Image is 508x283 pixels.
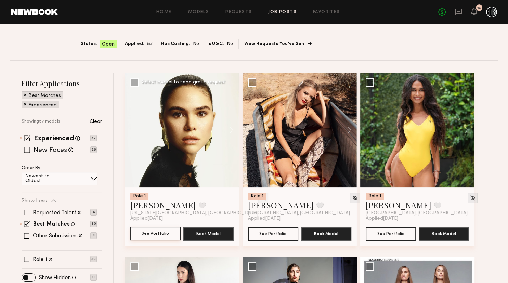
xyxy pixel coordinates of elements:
label: New Faces [34,147,67,154]
button: Book Model [183,227,234,241]
p: 57 [90,135,97,141]
p: 26 [90,146,97,153]
p: 4 [90,209,97,216]
div: Role 1 [366,193,384,200]
div: Role 1 [248,193,266,200]
span: No [193,40,199,48]
p: Clear [90,119,102,124]
span: [GEOGRAPHIC_DATA], [GEOGRAPHIC_DATA] [366,210,468,216]
span: 83 [147,40,153,48]
a: Job Posts [268,10,297,14]
a: Book Model [301,230,351,236]
button: Book Model [301,227,351,241]
span: Open [102,41,115,48]
a: Requests [225,10,252,14]
button: Book Model [419,227,469,241]
span: [GEOGRAPHIC_DATA], [GEOGRAPHIC_DATA] [248,210,350,216]
p: 80 [90,221,97,227]
button: See Portfolio [248,227,298,241]
span: No [227,40,233,48]
p: Show Less [22,198,47,204]
label: Best Matches [33,222,70,227]
a: [PERSON_NAME] [248,200,314,210]
span: Has Casting: [161,40,190,48]
a: See Portfolio [130,227,181,241]
img: Unhide Model [470,195,476,201]
p: 83 [90,256,97,262]
div: Applied [DATE] [366,216,469,221]
a: Home [156,10,172,14]
div: Applied [DATE] [130,216,234,221]
p: Showing 57 models [22,119,60,124]
span: [US_STATE][GEOGRAPHIC_DATA], [GEOGRAPHIC_DATA] [130,210,258,216]
a: View Requests You’ve Sent [244,42,312,47]
p: Best Matches [28,93,61,98]
div: Role 1 [130,193,148,200]
div: Applied [DATE] [248,216,351,221]
a: [PERSON_NAME] [130,200,196,210]
button: See Portfolio [130,227,181,240]
label: Show Hidden [39,275,71,281]
span: Applied: [125,40,144,48]
img: Unhide Model [352,195,358,201]
p: Order By [22,166,40,170]
p: Experienced [28,103,57,108]
span: Is UGC: [207,40,224,48]
div: Select model to send group request [142,80,226,85]
div: 18 [477,6,481,10]
a: Book Model [419,230,469,236]
span: Status: [81,40,97,48]
p: Newest to Oldest [25,174,66,183]
a: Favorites [313,10,340,14]
button: See Portfolio [366,227,416,241]
p: 0 [90,274,97,281]
label: Other Submissions [33,233,78,239]
label: Role 1 [33,257,47,262]
a: [PERSON_NAME] [366,200,431,210]
a: Book Model [183,230,234,236]
a: Models [188,10,209,14]
p: 3 [90,232,97,239]
label: Requested Talent [33,210,77,216]
label: Experienced [34,136,74,142]
h2: Filter Applications [22,79,102,88]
